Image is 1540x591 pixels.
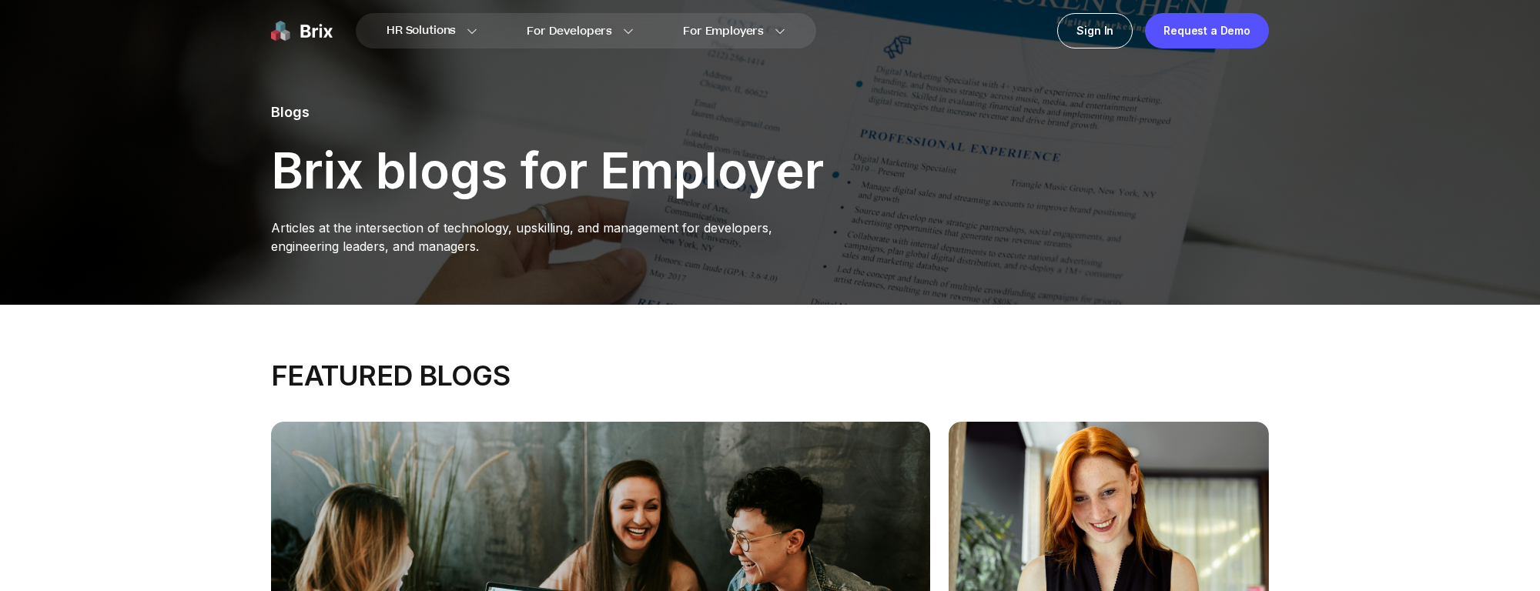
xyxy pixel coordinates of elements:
[1145,13,1269,48] a: Request a Demo
[387,18,456,43] span: HR Solutions
[271,102,824,123] p: Blogs
[271,148,824,194] p: Brix blogs for Employer
[1057,13,1133,48] a: Sign In
[271,219,824,255] p: Articles at the intersection of technology, upskilling, and management for developers, engineerin...
[683,23,764,39] span: For Employers
[527,23,612,39] span: For Developers
[271,360,1269,391] div: FEATURED BLOGS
